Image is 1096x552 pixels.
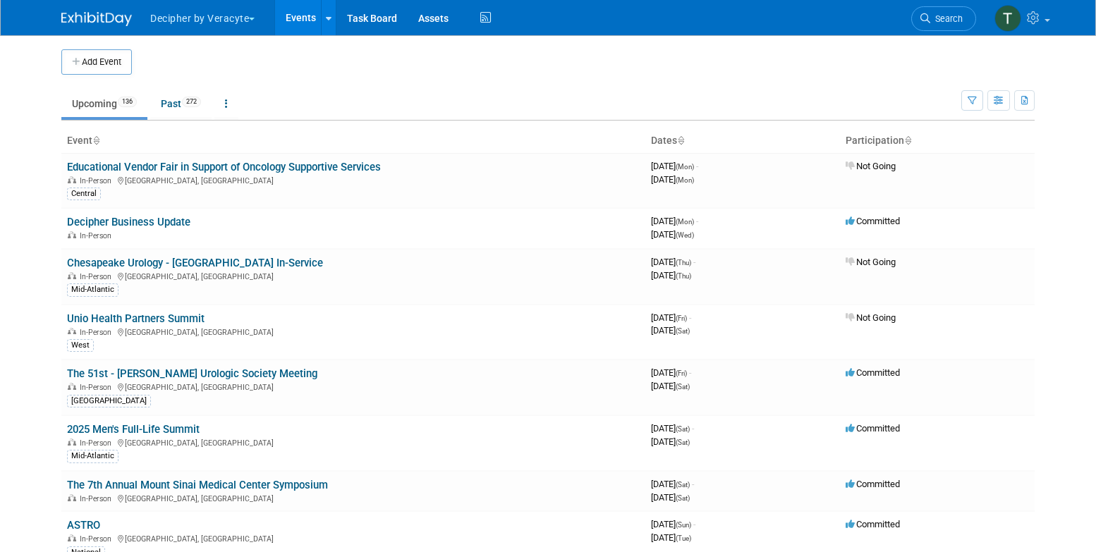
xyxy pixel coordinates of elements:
span: [DATE] [651,492,690,503]
span: (Thu) [676,272,691,280]
div: [GEOGRAPHIC_DATA], [GEOGRAPHIC_DATA] [67,174,640,185]
span: 272 [182,97,201,107]
button: Add Event [61,49,132,75]
span: In-Person [80,328,116,337]
img: In-Person Event [68,494,76,501]
span: [DATE] [651,519,695,529]
span: [DATE] [651,257,695,267]
img: In-Person Event [68,438,76,446]
span: (Sun) [676,521,691,529]
span: Not Going [846,312,896,323]
th: Dates [645,129,840,153]
span: In-Person [80,383,116,392]
span: [DATE] [651,436,690,447]
span: (Sat) [676,481,690,489]
span: Committed [846,216,900,226]
a: The 7th Annual Mount Sinai Medical Center Symposium [67,479,328,491]
a: 2025 Men's Full-Life Summit [67,423,200,436]
span: In-Person [80,272,116,281]
span: [DATE] [651,532,691,543]
div: Central [67,188,101,200]
span: [DATE] [651,325,690,336]
span: (Sat) [676,438,690,446]
span: [DATE] [651,161,698,171]
span: - [689,367,691,378]
img: In-Person Event [68,383,76,390]
span: (Wed) [676,231,694,239]
span: (Sat) [676,327,690,335]
span: (Sat) [676,425,690,433]
th: Event [61,129,645,153]
span: In-Person [80,438,116,448]
img: In-Person Event [68,176,76,183]
span: Not Going [846,161,896,171]
span: [DATE] [651,367,691,378]
a: Chesapeake Urology - [GEOGRAPHIC_DATA] In-Service [67,257,323,269]
span: In-Person [80,494,116,503]
div: [GEOGRAPHIC_DATA], [GEOGRAPHIC_DATA] [67,326,640,337]
img: In-Person Event [68,534,76,541]
span: [DATE] [651,479,694,489]
img: ExhibitDay [61,12,132,26]
div: [GEOGRAPHIC_DATA], [GEOGRAPHIC_DATA] [67,381,640,392]
div: [GEOGRAPHIC_DATA], [GEOGRAPHIC_DATA] [67,492,640,503]
span: [DATE] [651,381,690,391]
span: (Mon) [676,176,694,184]
span: 136 [118,97,137,107]
span: Committed [846,479,900,489]
a: Educational Vendor Fair in Support of Oncology Supportive Services [67,161,381,173]
div: [GEOGRAPHIC_DATA], [GEOGRAPHIC_DATA] [67,532,640,544]
a: ASTRO [67,519,100,532]
span: [DATE] [651,423,694,434]
a: Unio Health Partners Summit [67,312,205,325]
div: [GEOGRAPHIC_DATA], [GEOGRAPHIC_DATA] [67,436,640,448]
span: - [692,423,694,434]
a: Sort by Participation Type [904,135,911,146]
span: (Thu) [676,259,691,266]
a: Sort by Event Name [92,135,99,146]
span: Search [930,13,963,24]
span: Committed [846,423,900,434]
span: [DATE] [651,312,691,323]
a: Search [911,6,976,31]
a: Past272 [150,90,212,117]
span: - [693,519,695,529]
img: In-Person Event [68,272,76,279]
span: - [693,257,695,267]
a: Upcoming136 [61,90,147,117]
span: Not Going [846,257,896,267]
span: - [692,479,694,489]
span: In-Person [80,176,116,185]
span: In-Person [80,534,116,544]
span: - [696,161,698,171]
a: The 51st - [PERSON_NAME] Urologic Society Meeting [67,367,317,380]
span: Committed [846,519,900,529]
span: [DATE] [651,216,698,226]
span: (Tue) [676,534,691,542]
span: (Mon) [676,218,694,226]
span: (Sat) [676,383,690,391]
div: Mid-Atlantic [67,283,118,296]
div: [GEOGRAPHIC_DATA], [GEOGRAPHIC_DATA] [67,270,640,281]
a: Sort by Start Date [677,135,684,146]
img: Tony Alvarado [994,5,1021,32]
span: (Mon) [676,163,694,171]
th: Participation [840,129,1035,153]
span: Committed [846,367,900,378]
span: In-Person [80,231,116,240]
img: In-Person Event [68,328,76,335]
span: [DATE] [651,270,691,281]
span: (Fri) [676,369,687,377]
div: West [67,339,94,352]
span: - [689,312,691,323]
div: Mid-Atlantic [67,450,118,462]
span: (Sat) [676,494,690,502]
a: Decipher Business Update [67,216,190,228]
span: [DATE] [651,229,694,240]
span: - [696,216,698,226]
div: [GEOGRAPHIC_DATA] [67,395,151,407]
img: In-Person Event [68,231,76,238]
span: [DATE] [651,174,694,185]
span: (Fri) [676,314,687,322]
